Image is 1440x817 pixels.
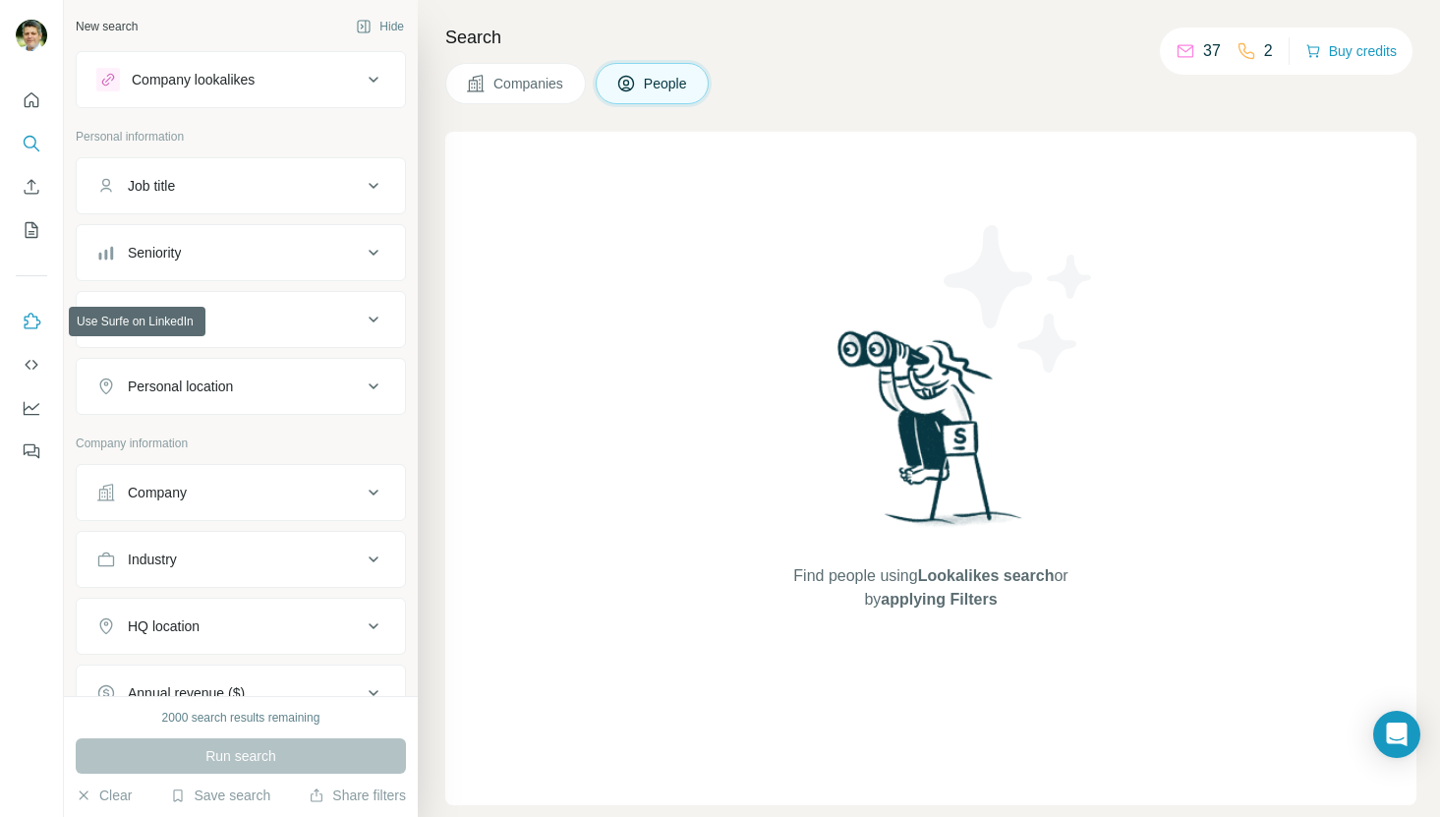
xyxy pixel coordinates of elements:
p: Company information [76,435,406,452]
span: applying Filters [881,591,997,608]
button: Company lookalikes [77,56,405,103]
button: Job title [77,162,405,209]
button: Industry [77,536,405,583]
button: Company [77,469,405,516]
p: 2 [1264,39,1273,63]
button: HQ location [77,603,405,650]
img: Avatar [16,20,47,51]
span: Companies [493,74,565,93]
button: Save search [170,786,270,805]
button: My lists [16,212,47,248]
div: Personal location [128,377,233,396]
button: Buy credits [1305,37,1397,65]
div: HQ location [128,616,200,636]
div: 2000 search results remaining [162,709,320,727]
div: Seniority [128,243,181,263]
div: New search [76,18,138,35]
p: 37 [1203,39,1221,63]
div: Job title [128,176,175,196]
span: People [644,74,689,93]
button: Annual revenue ($) [77,670,405,717]
span: Find people using or by [774,564,1088,612]
button: Share filters [309,786,406,805]
button: Search [16,126,47,161]
button: Clear [76,786,132,805]
h4: Search [445,24,1416,51]
button: Department [77,296,405,343]
div: Annual revenue ($) [128,683,245,703]
div: Open Intercom Messenger [1373,711,1420,758]
button: Quick start [16,83,47,118]
button: Enrich CSV [16,169,47,204]
span: Lookalikes search [918,567,1055,584]
button: Use Surfe API [16,347,47,382]
img: Surfe Illustration - Woman searching with binoculars [829,325,1033,545]
button: Personal location [77,363,405,410]
button: Hide [342,12,418,41]
div: Company lookalikes [132,70,255,89]
button: Use Surfe on LinkedIn [16,304,47,339]
div: Industry [128,550,177,569]
button: Feedback [16,434,47,469]
p: Personal information [76,128,406,146]
button: Dashboard [16,390,47,426]
img: Surfe Illustration - Stars [931,210,1108,387]
div: Company [128,483,187,502]
div: Department [128,310,200,329]
button: Seniority [77,229,405,276]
